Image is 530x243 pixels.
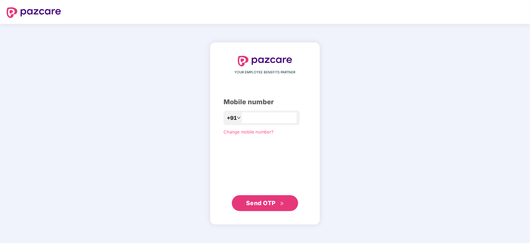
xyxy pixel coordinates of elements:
[246,200,276,206] span: Send OTP
[232,195,298,211] button: Send OTPdouble-right
[224,129,274,134] a: Change mobile number?
[238,56,292,66] img: logo
[235,70,296,75] span: YOUR EMPLOYEE BENEFITS PARTNER
[227,114,237,122] span: +91
[7,7,61,18] img: logo
[237,116,241,120] span: down
[280,202,284,206] span: double-right
[224,97,306,107] div: Mobile number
